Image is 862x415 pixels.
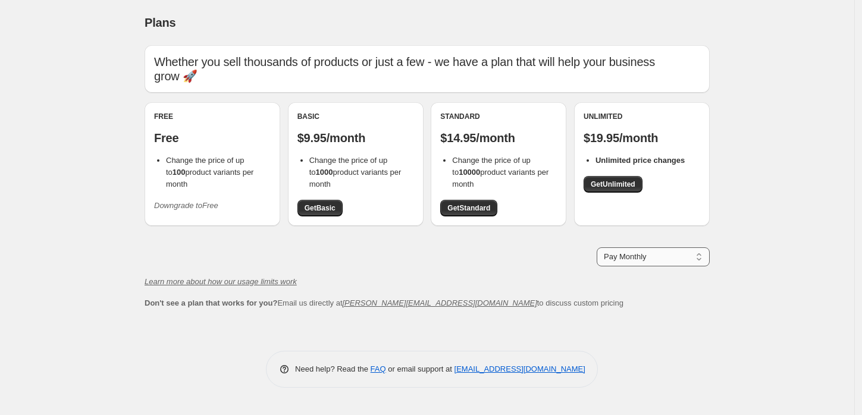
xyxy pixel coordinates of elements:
div: Free [154,112,271,121]
span: Get Unlimited [591,180,635,189]
a: GetBasic [297,200,343,216]
b: 100 [173,168,186,177]
span: Change the price of up to product variants per month [452,156,548,188]
button: Downgrade toFree [147,196,225,215]
a: [EMAIL_ADDRESS][DOMAIN_NAME] [454,364,585,373]
span: Need help? Read the [295,364,371,373]
i: Downgrade to Free [154,201,218,210]
p: $19.95/month [584,131,700,145]
b: 10000 [459,168,480,177]
div: Unlimited [584,112,700,121]
b: Unlimited price changes [595,156,685,165]
span: Plans [145,16,175,29]
span: Change the price of up to product variants per month [309,156,402,188]
p: Free [154,131,271,145]
p: Whether you sell thousands of products or just a few - we have a plan that will help your busines... [154,55,700,83]
a: GetUnlimited [584,176,642,193]
b: Don't see a plan that works for you? [145,298,277,307]
b: 1000 [316,168,333,177]
span: or email support at [386,364,454,373]
p: $14.95/month [440,131,557,145]
span: Change the price of up to product variants per month [166,156,253,188]
div: Basic [297,112,414,121]
a: Learn more about how our usage limits work [145,277,297,286]
span: Email us directly at to discuss custom pricing [145,298,623,307]
a: FAQ [371,364,386,373]
span: Get Standard [447,203,490,213]
p: $9.95/month [297,131,414,145]
a: GetStandard [440,200,497,216]
div: Standard [440,112,557,121]
a: [PERSON_NAME][EMAIL_ADDRESS][DOMAIN_NAME] [343,298,537,307]
span: Get Basic [305,203,336,213]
